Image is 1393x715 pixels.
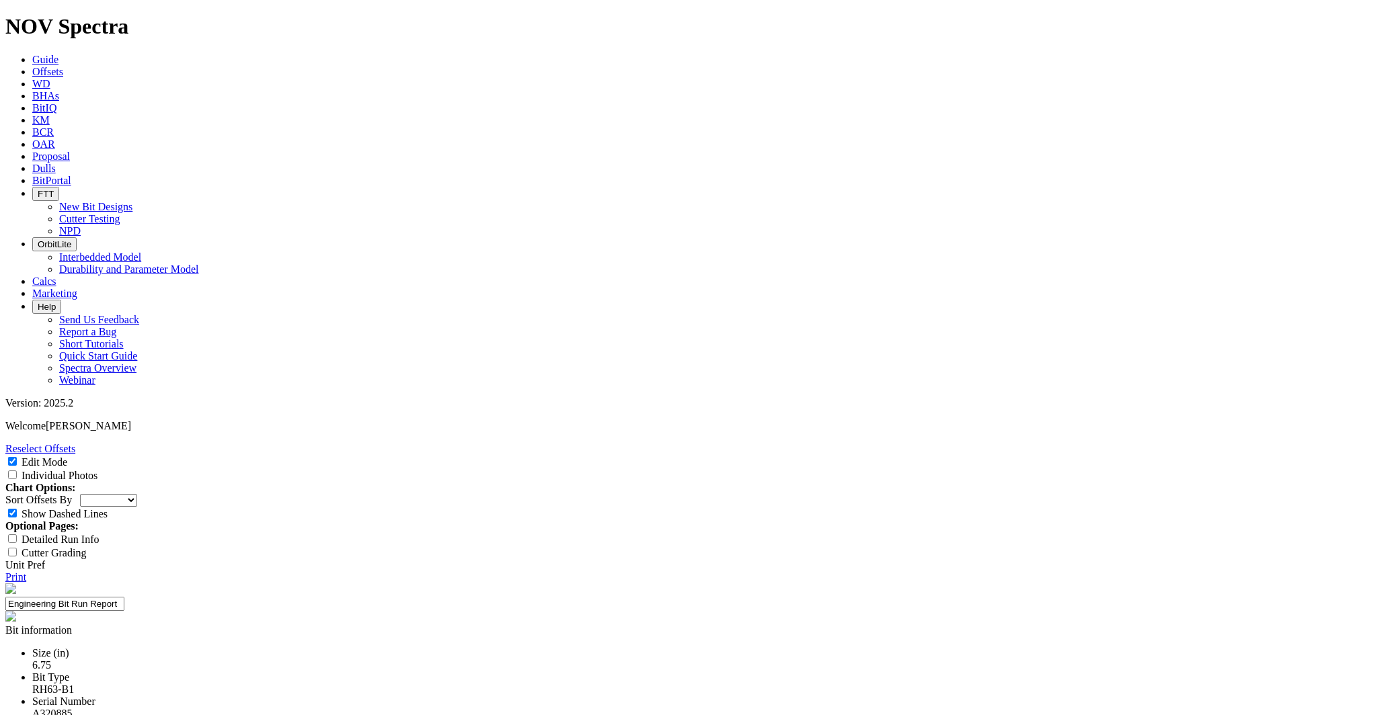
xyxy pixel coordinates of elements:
a: Offsets [32,66,63,77]
span: Help [38,302,56,312]
img: spectra-logo.8771a380.png [5,611,16,622]
a: Proposal [32,151,70,162]
h1: NOV Spectra [5,14,1388,39]
span: OrbitLite [38,239,71,249]
a: Interbedded Model [59,251,141,263]
a: Quick Start Guide [59,350,137,362]
button: Help [32,300,61,314]
div: Bit information [5,624,1388,636]
a: Unit Pref [5,559,45,571]
a: Marketing [32,288,77,299]
img: NOV_WT_RH_Logo_Vert_RGB_F.d63d51a4.png [5,583,16,594]
a: Print [5,571,26,583]
a: Webinar [59,374,95,386]
div: Bit Type [32,671,1388,683]
a: Calcs [32,276,56,287]
input: Click to edit report title [5,597,124,611]
strong: Optional Pages: [5,520,79,532]
a: New Bit Designs [59,201,132,212]
label: Individual Photos [22,470,97,481]
a: BitPortal [32,175,71,186]
a: NPD [59,225,81,237]
label: Edit Mode [22,456,67,468]
a: Durability and Parameter Model [59,263,199,275]
report-header: 'Engineering Bit Run Report' [5,583,1388,624]
span: FTT [38,189,54,199]
a: Cutter Testing [59,213,120,224]
a: BHAs [32,90,59,101]
strong: Chart Options: [5,482,75,493]
p: Welcome [5,420,1388,432]
a: Short Tutorials [59,338,124,349]
a: OAR [32,138,55,150]
label: Show Dashed Lines [22,508,108,519]
a: BCR [32,126,54,138]
button: FTT [32,187,59,201]
a: WD [32,78,50,89]
a: Send Us Feedback [59,314,139,325]
a: BitIQ [32,102,56,114]
a: KM [32,114,50,126]
a: Guide [32,54,58,65]
label: Cutter Grading [22,547,86,558]
label: Sort Offsets By [5,494,72,505]
div: 6.75 [32,659,1388,671]
div: Size (in) [32,647,1388,659]
a: Dulls [32,163,56,174]
div: Serial Number [32,696,1388,708]
span: [PERSON_NAME] [46,420,131,431]
label: Detailed Run Info [22,534,99,545]
a: Report a Bug [59,326,116,337]
a: Spectra Overview [59,362,136,374]
div: RH63-B1 [32,683,1388,696]
div: Version: 2025.2 [5,397,1388,409]
a: Reselect Offsets [5,443,75,454]
button: OrbitLite [32,237,77,251]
